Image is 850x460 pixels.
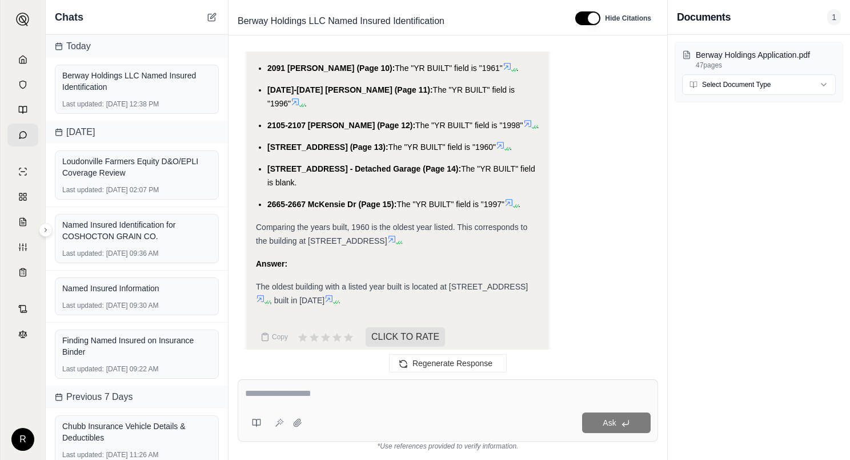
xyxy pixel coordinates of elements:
div: [DATE] 02:07 PM [62,185,211,195]
span: . [516,64,519,73]
span: Last updated: [62,301,104,310]
button: Copy [256,326,292,348]
span: The "YR BUILT" field is "1998" [415,121,523,130]
div: Chubb Insurance Vehicle Details & Deductibles [62,421,211,443]
span: The "YR BUILT" field is "1960" [388,142,496,152]
a: Policy Comparisons [7,185,38,208]
div: R [11,428,34,451]
span: Chats [55,9,83,25]
div: Named Insured Information [62,283,211,294]
div: [DATE] 12:38 PM [62,100,211,109]
span: . [401,236,403,245]
span: The "YR BUILT" field is blank. [267,164,535,187]
div: [DATE] [46,121,228,144]
span: Copy [272,332,288,342]
span: Last updated: [62,364,104,374]
div: Previous 7 Days [46,386,228,409]
span: Last updated: [62,249,104,258]
span: Last updated: [62,100,104,109]
div: Finding Named Insured on Insurance Binder [62,335,211,358]
span: Comparing the years built, 1960 is the oldest year listed. This corresponds to the building at [S... [256,223,527,245]
div: [DATE] 11:26 AM [62,450,211,459]
span: Last updated: [62,450,104,459]
a: Documents Vault [7,73,38,96]
span: . [510,142,512,152]
button: Regenerate Response [389,354,507,372]
span: 2105-2107 [PERSON_NAME] (Page 12): [267,121,415,130]
div: [DATE] 09:36 AM [62,249,211,258]
span: The "YR BUILT" field is "1961" [395,64,502,73]
span: The "YR BUILT" field is "1996" [267,85,515,108]
h3: Documents [677,9,731,25]
a: Contract Analysis [7,298,38,320]
span: [STREET_ADDRESS] (Page 13): [267,142,388,152]
a: Coverage Table [7,261,38,284]
a: Claim Coverage [7,211,38,233]
a: Chat [7,124,38,146]
div: Today [46,35,228,58]
p: 47 pages [696,61,836,70]
a: Home [7,48,38,71]
span: Regenerate Response [412,359,492,368]
button: Expand sidebar [11,8,34,31]
div: Named Insured Identification for COSHOCTON GRAIN CO. [62,219,211,242]
div: Edit Title [233,12,562,30]
span: Last updated: [62,185,104,195]
button: New Chat [205,10,219,24]
div: Loudonville Farmers Equity D&O/EPLI Coverage Review [62,156,211,179]
span: The "YR BUILT" field is "1997" [396,200,504,209]
a: Custom Report [7,236,38,259]
span: . [518,200,520,209]
button: Ask [582,413,651,433]
a: Prompt Library [7,98,38,121]
span: Ask [603,418,616,427]
a: Legal Search Engine [7,323,38,346]
button: Berway Holdings Application.pdf47pages [682,49,836,70]
div: [DATE] 09:30 AM [62,301,211,310]
button: Expand sidebar [39,223,53,237]
div: *Use references provided to verify information. [238,442,658,451]
div: [DATE] 09:22 AM [62,364,211,374]
span: . [304,99,307,108]
strong: Answer: [256,259,287,268]
span: 2091 [PERSON_NAME] (Page 10): [267,64,395,73]
span: Berway Holdings LLC Named Insured Identification [233,12,449,30]
span: The oldest building with a listed year built is located at [STREET_ADDRESS] [256,282,528,291]
img: Expand sidebar [16,13,30,26]
p: Berway Holdings Application.pdf [696,49,836,61]
span: 2665-2667 McKensie Dr (Page 15): [267,200,396,209]
span: Hide Citations [605,14,651,23]
span: [STREET_ADDRESS] - Detached Garage (Page 14): [267,164,461,173]
span: CLICK TO RATE [366,327,445,347]
span: . [537,121,539,130]
a: Single Policy [7,160,38,183]
div: Berway Holdings LLC Named Insured Identification [62,70,211,93]
span: , built in [DATE] [270,296,324,305]
span: 1 [827,9,841,25]
span: [DATE]-[DATE] [PERSON_NAME] (Page 11): [267,85,433,94]
span: . [338,296,340,305]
